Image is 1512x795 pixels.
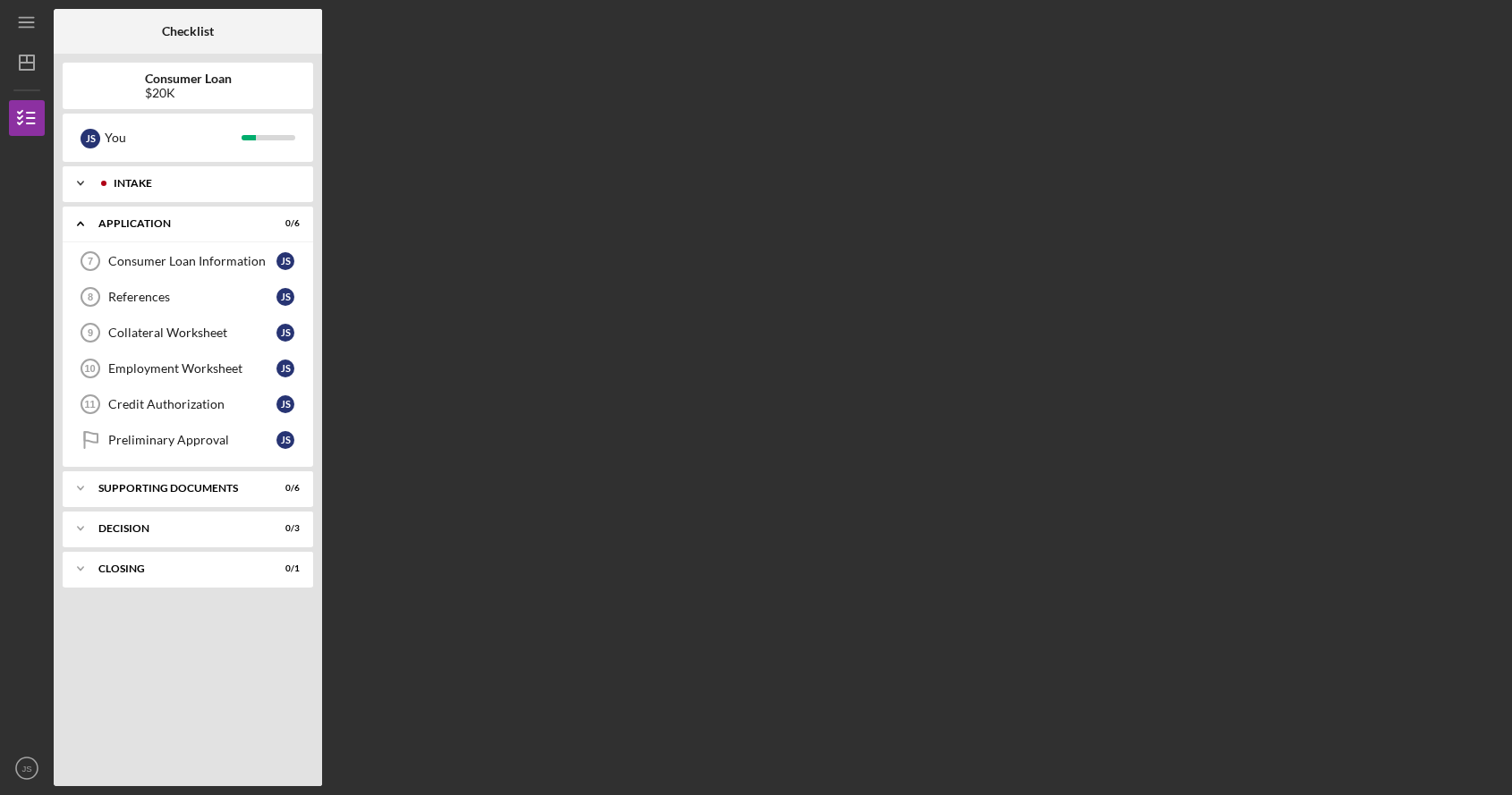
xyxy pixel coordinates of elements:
[108,254,276,268] div: Consumer Loan Information
[108,290,276,304] div: References
[72,279,304,315] a: 8ReferencesJS
[268,218,300,229] div: 0 / 6
[105,123,242,153] div: You
[72,315,304,351] a: 9Collateral WorksheetJS
[162,24,214,38] b: Checklist
[276,395,294,413] div: J S
[84,399,95,410] tspan: 11
[268,563,300,574] div: 0 / 1
[276,324,294,342] div: J S
[9,750,45,786] button: JS
[108,326,276,340] div: Collateral Worksheet
[84,363,95,374] tspan: 10
[114,178,291,189] div: Intake
[72,351,304,386] a: 10Employment WorksheetJS
[145,72,232,86] b: Consumer Loan
[145,86,232,100] div: $20K
[108,433,276,447] div: Preliminary Approval
[21,764,31,774] text: JS
[108,397,276,411] div: Credit Authorization
[98,218,255,229] div: Application
[108,361,276,376] div: Employment Worksheet
[276,431,294,449] div: J S
[88,256,93,266] tspan: 7
[276,252,294,270] div: J S
[98,563,255,574] div: Closing
[88,327,93,338] tspan: 9
[72,243,304,279] a: 7Consumer Loan InformationJS
[81,129,100,148] div: J S
[72,386,304,422] a: 11Credit AuthorizationJS
[276,288,294,306] div: J S
[98,523,255,534] div: Decision
[276,359,294,377] div: J S
[98,483,255,494] div: Supporting Documents
[72,422,304,458] a: Preliminary ApprovalJS
[88,292,93,302] tspan: 8
[268,523,300,534] div: 0 / 3
[268,483,300,494] div: 0 / 6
